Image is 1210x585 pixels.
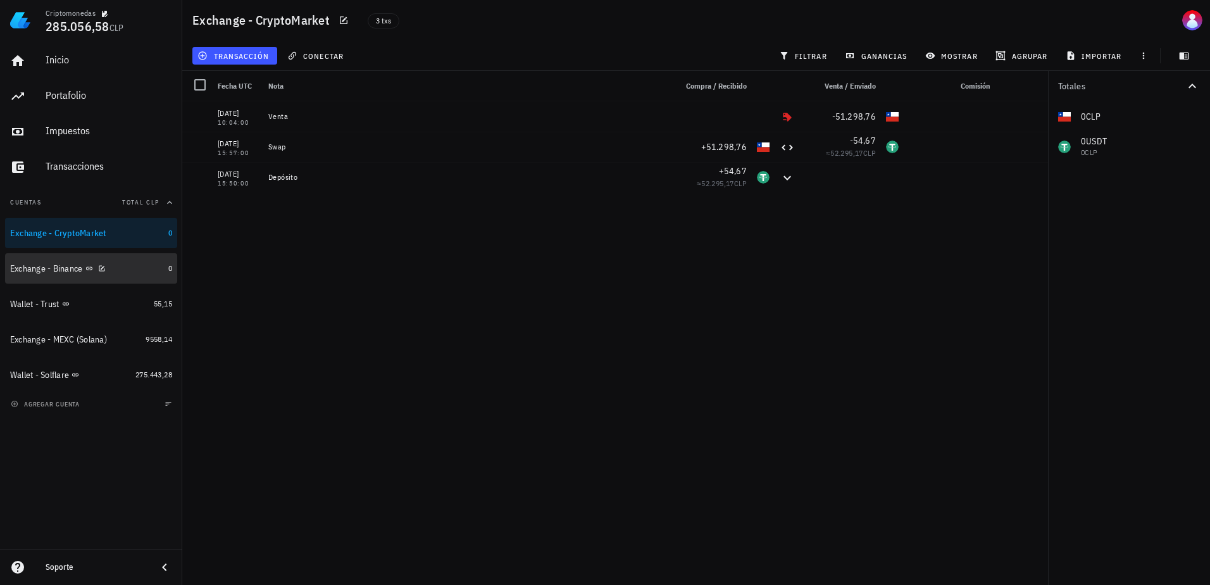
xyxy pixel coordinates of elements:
span: filtrar [782,51,827,61]
span: mostrar [928,51,978,61]
button: mostrar [920,47,985,65]
span: +54,67 [719,165,747,177]
div: Wallet - Solflare [10,370,69,381]
div: Venta [268,111,666,122]
span: Nota [268,81,284,91]
span: ≈ [697,179,747,188]
a: Portafolio [5,81,177,111]
span: Fecha UTC [218,81,252,91]
button: filtrar [774,47,835,65]
span: Comisión [961,81,990,91]
a: Exchange - MEXC (Solana) 9558,14 [5,324,177,355]
a: Wallet - Trust 55,15 [5,289,177,319]
div: avatar [1182,10,1202,30]
div: Exchange - MEXC (Solana) [10,334,107,345]
span: -51.298,76 [832,111,876,122]
span: CLP [734,179,747,188]
div: Nota [263,71,671,101]
div: Portafolio [46,89,172,101]
div: USDT-icon [757,171,770,184]
div: Swap [268,142,666,152]
span: conectar [290,51,344,61]
div: 15:50:00 [218,180,258,187]
span: agregar cuenta [13,400,80,408]
div: USDT-icon [886,141,899,153]
a: Exchange - Binance 0 [5,253,177,284]
a: Transacciones [5,152,177,182]
span: Total CLP [122,198,159,206]
div: Compra / Recibido [671,71,752,101]
div: Venta / Enviado [800,71,881,101]
span: importar [1068,51,1122,61]
div: Wallet - Trust [10,299,59,310]
span: 52.295,17 [830,148,863,158]
span: Venta / Enviado [825,81,876,91]
div: [DATE] [218,107,258,120]
span: ≈ [826,148,876,158]
button: conectar [282,47,352,65]
h1: Exchange - CryptoMarket [192,10,335,30]
span: 275.443,28 [135,370,172,379]
span: transacción [200,51,269,61]
button: agregar cuenta [8,398,85,410]
span: ganancias [847,51,907,61]
div: Exchange - Binance [10,263,83,274]
div: Transacciones [46,160,172,172]
span: 285.056,58 [46,18,109,35]
span: 0 [168,228,172,237]
img: LedgiFi [10,10,30,30]
button: ganancias [840,47,915,65]
div: Fecha UTC [213,71,263,101]
span: Compra / Recibido [686,81,747,91]
button: agrupar [990,47,1055,65]
span: +51.298,76 [701,141,747,153]
span: CLP [863,148,876,158]
span: -54,67 [850,135,876,146]
a: Inicio [5,46,177,76]
button: Totales [1048,71,1210,101]
a: Wallet - Solflare 275.443,28 [5,360,177,390]
div: Comisión [904,71,995,101]
span: CLP [109,22,124,34]
div: Impuestos [46,125,172,137]
button: CuentasTotal CLP [5,187,177,218]
div: [DATE] [218,168,258,180]
div: Criptomonedas [46,8,96,18]
span: 3 txs [376,14,391,28]
a: Impuestos [5,116,177,147]
div: Totales [1058,82,1185,91]
div: Inicio [46,54,172,66]
span: 0 [168,263,172,273]
a: Exchange - CryptoMarket 0 [5,218,177,248]
button: transacción [192,47,277,65]
div: 15:57:00 [218,150,258,156]
div: Depósito [268,172,666,182]
div: Exchange - CryptoMarket [10,228,107,239]
div: [DATE] [218,137,258,150]
div: 10:04:00 [218,120,258,126]
div: CLP-icon [886,110,899,123]
div: CLP-icon [757,141,770,153]
span: 9558,14 [146,334,172,344]
span: 52.295,17 [701,179,734,188]
button: importar [1060,47,1130,65]
span: 55,15 [154,299,172,308]
span: agrupar [998,51,1047,61]
div: Soporte [46,562,147,572]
